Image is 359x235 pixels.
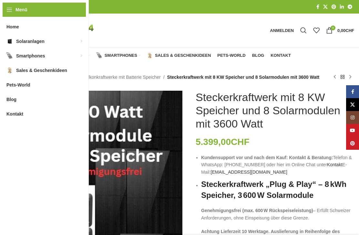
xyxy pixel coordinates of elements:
[271,49,291,62] a: Kontakt
[147,49,211,62] a: Sales & Geschenkideen
[252,53,264,58] span: Blog
[16,65,67,76] span: Sales & Geschenkideen
[267,24,297,37] a: Anmelden
[201,208,313,213] strong: Genehmigungsfrei (max. 600 W Rückspeiseleistung)
[346,124,359,137] a: YouTube Social Link
[345,28,354,33] span: CHF
[196,91,354,130] h1: Steckerkraftwerk mit 8 KW Speicher und 8 Solarmodulen mit 3600 Watt
[289,155,333,160] strong: Kontakt & Beratung:
[201,155,288,160] strong: Kundensupport vor und nach dem Kauf:
[211,169,287,175] a: [EMAIL_ADDRESS][DOMAIN_NAME]
[338,3,346,11] a: LinkedIn Social Link
[314,3,321,11] a: Facebook Social Link
[201,179,354,200] h2: Steckerkraftwerk „Plug & Play“ – 8 kWh Speicher, 3 600 W Solarmodule
[201,154,354,176] li: Telefon & WhatsApp: [PHONE_NUMBER] oder hier im Online Chat unter E-Mail:
[327,162,342,167] a: Kontakt
[252,49,264,62] a: Blog
[217,49,245,62] a: Pets-World
[6,21,19,33] span: Home
[321,3,330,11] a: X Social Link
[196,137,250,147] bdi: 5.399,00
[310,24,323,37] div: Meine Wunschliste
[97,53,102,58] img: Smartphones
[217,53,245,58] span: Pets-World
[6,108,23,120] span: Kontakt
[16,50,45,62] span: Smartphones
[43,49,90,62] a: Solaranlagen
[6,94,16,105] span: Blog
[346,137,359,150] a: Pinterest Social Link
[331,26,335,30] span: 0
[271,53,291,58] span: Kontakt
[270,28,294,33] span: Anmelden
[6,79,30,91] span: Pets-World
[346,85,359,98] a: Facebook Social Link
[16,36,45,47] span: Solaranlagen
[297,24,310,37] a: Suche
[105,53,137,58] span: Smartphones
[346,98,359,111] a: X Social Link
[346,73,354,81] a: Nächstes Produkt
[155,53,211,58] span: Sales & Geschenkideen
[346,111,359,124] a: Instagram Social Link
[201,207,354,221] p: – Erfüllt Schweizer Anforderungen, ohne Einspeisung über diese Grenze.
[97,49,140,62] a: Smartphones
[6,67,13,74] img: Sales & Geschenkideen
[330,3,338,11] a: Pinterest Social Link
[83,74,160,81] a: Balkonkraftwerke mit Batterie Speicher
[346,3,354,11] a: Telegram Social Link
[15,6,27,13] span: Menü
[323,24,357,37] a: 0 0,00CHF
[331,73,339,81] a: Vorheriges Produkt
[337,28,354,33] bdi: 0,00
[147,53,153,58] img: Sales & Geschenkideen
[231,137,250,147] span: CHF
[167,74,320,81] span: Steckerkraftwerk mit 8 KW Speicher und 8 Solarmodulen mit 3600 Watt
[6,53,13,59] img: Smartphones
[21,49,294,62] div: Hauptnavigation
[6,38,13,45] img: Solaranlagen
[24,74,319,81] nav: Breadcrumb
